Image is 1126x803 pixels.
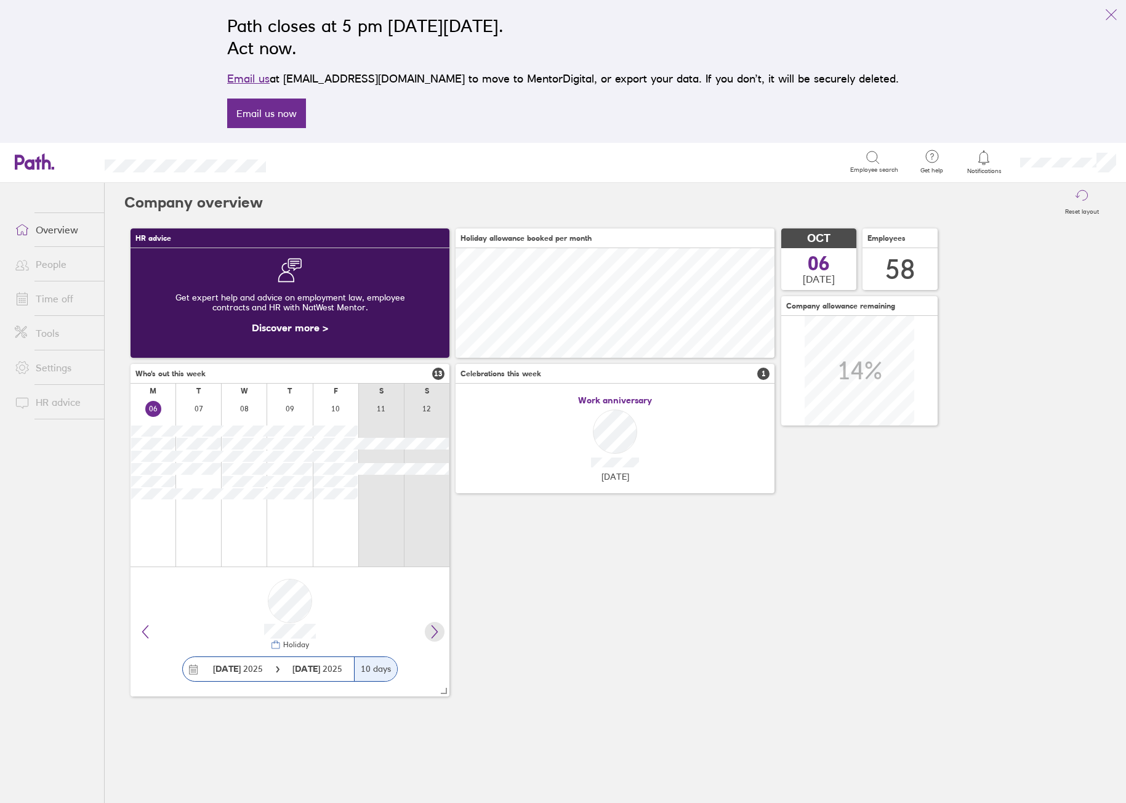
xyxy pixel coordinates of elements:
span: Who's out this week [135,369,206,378]
strong: [DATE] [292,663,323,674]
h2: Company overview [124,183,263,222]
span: Employee search [850,166,898,174]
label: Reset layout [1058,204,1106,216]
span: Holiday allowance booked per month [460,234,592,243]
a: Time off [5,286,104,311]
a: HR advice [5,390,104,414]
h2: Path closes at 5 pm [DATE][DATE]. Act now. [227,15,899,59]
p: at [EMAIL_ADDRESS][DOMAIN_NAME] to move to MentorDigital, or export your data. If you don’t, it w... [227,70,899,87]
div: W [241,387,248,395]
span: Work anniversary [578,395,652,405]
span: [DATE] [803,273,835,284]
span: Company allowance remaining [786,302,895,310]
div: S [379,387,384,395]
span: Employees [867,234,906,243]
div: T [288,387,292,395]
span: 06 [808,254,830,273]
div: F [334,387,338,395]
span: Celebrations this week [460,369,541,378]
span: Get help [912,167,952,174]
div: Get expert help and advice on employment law, employee contracts and HR with NatWest Mentor. [140,283,440,322]
span: 13 [432,368,444,380]
a: Settings [5,355,104,380]
div: 10 days [354,657,397,681]
div: Holiday [281,640,309,649]
a: Discover more > [252,321,328,334]
div: S [425,387,429,395]
div: Search [299,156,331,167]
span: HR advice [135,234,171,243]
a: Overview [5,217,104,242]
div: M [150,387,156,395]
span: 1 [757,368,770,380]
span: 2025 [292,664,342,674]
a: Email us [227,72,270,85]
div: 58 [885,254,915,285]
span: Notifications [964,167,1004,175]
a: Tools [5,321,104,345]
span: OCT [807,232,830,245]
a: People [5,252,104,276]
div: T [196,387,201,395]
a: Email us now [227,99,306,128]
span: 2025 [213,664,263,674]
span: [DATE] [601,472,629,482]
button: Reset layout [1058,183,1106,222]
strong: [DATE] [213,663,241,674]
a: Notifications [964,149,1004,175]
